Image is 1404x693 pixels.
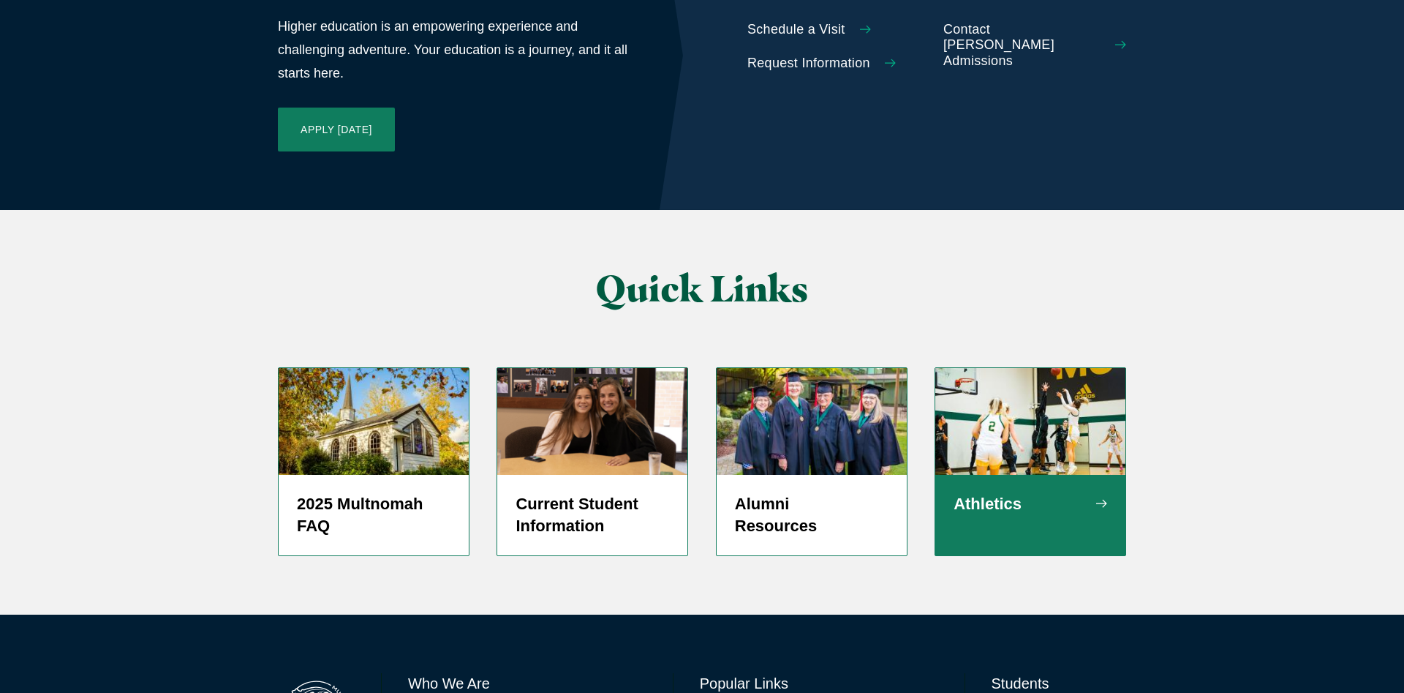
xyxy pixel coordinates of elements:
[735,493,888,537] h5: Alumni Resources
[497,368,687,475] img: screenshot-2024-05-27-at-1.37.12-pm
[943,22,1101,70] span: Contact [PERSON_NAME] Admissions
[747,56,930,72] a: Request Information
[943,22,1126,70] a: Contact [PERSON_NAME] Admissions
[297,493,450,537] h5: 2025 Multnomah FAQ
[747,22,930,38] a: Schedule a Visit
[278,367,469,556] a: Prayer Chapel in Fall 2025 Multnomah FAQ
[278,15,630,86] p: Higher education is an empowering experience and challenging adventure. Your education is a journ...
[935,368,1125,475] img: WBBALL_WEB
[747,56,870,72] span: Request Information
[497,367,688,556] a: screenshot-2024-05-27-at-1.37.12-pm Current Student Information
[424,269,981,309] h2: Quick Links
[278,108,395,151] a: Apply [DATE]
[747,22,845,38] span: Schedule a Visit
[935,367,1126,556] a: Women's Basketball player shooting jump shot Athletics
[279,368,469,475] img: Prayer Chapel in Fall
[716,367,907,556] a: 50 Year Alumni 2019 Alumni Resources
[717,368,907,475] img: 50 Year Alumni 2019
[516,493,669,537] h5: Current Student Information
[954,493,1107,515] h5: Athletics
